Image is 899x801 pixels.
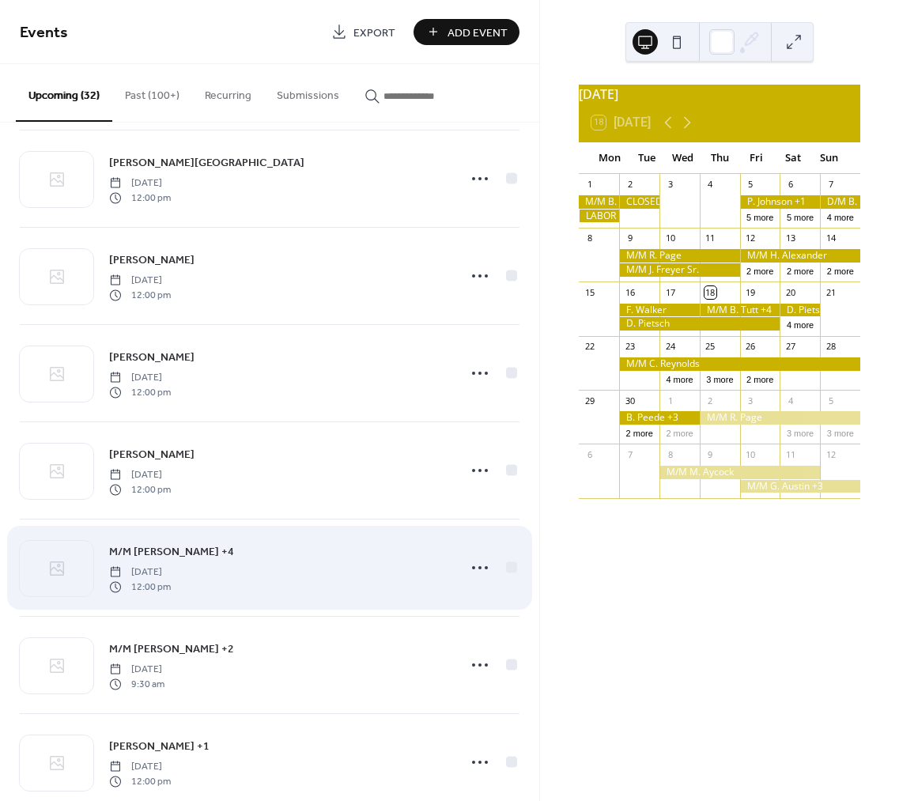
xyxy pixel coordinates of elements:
[319,19,407,45] a: Export
[664,341,676,353] div: 24
[821,425,860,439] button: 3 more
[825,179,837,191] div: 7
[109,544,234,561] span: M/M [PERSON_NAME] +4
[704,286,716,298] div: 18
[579,85,860,104] div: [DATE]
[619,304,700,317] div: F. Walker
[619,411,700,425] div: B. Peede +3
[745,448,757,460] div: 10
[825,395,837,406] div: 5
[740,263,780,277] button: 2 more
[740,372,780,385] button: 2 more
[738,142,774,174] div: Fri
[584,395,595,406] div: 29
[825,232,837,244] div: 14
[664,232,676,244] div: 10
[414,19,519,45] button: Add Event
[659,466,820,479] div: M/M M. Aycock
[109,348,195,366] a: [PERSON_NAME]
[784,286,796,298] div: 20
[745,179,757,191] div: 5
[700,304,780,317] div: M/M B. Tutt +4
[109,468,171,482] span: [DATE]
[740,249,860,263] div: M/M H. Alexander
[109,385,171,399] span: 12:00 pm
[109,445,195,463] a: [PERSON_NAME]
[192,64,264,120] button: Recurring
[624,286,636,298] div: 16
[579,195,619,209] div: M/M B. Wilkinson +2
[579,210,619,223] div: LABOR DAY
[664,448,676,460] div: 8
[811,142,848,174] div: Sun
[780,210,820,223] button: 5 more
[109,565,171,580] span: [DATE]
[591,142,628,174] div: Mon
[704,179,716,191] div: 4
[700,411,860,425] div: M/M R. Page
[700,372,739,385] button: 3 more
[109,371,171,385] span: [DATE]
[584,232,595,244] div: 8
[624,448,636,460] div: 7
[109,737,210,755] a: [PERSON_NAME] +1
[109,774,171,788] span: 12:00 pm
[740,210,780,223] button: 5 more
[821,263,860,277] button: 2 more
[664,179,676,191] div: 3
[109,349,195,366] span: [PERSON_NAME]
[624,232,636,244] div: 9
[353,25,395,41] span: Export
[584,448,595,460] div: 6
[619,195,659,209] div: CLOSED
[109,191,171,205] span: 12:00 pm
[109,482,171,497] span: 12:00 pm
[659,425,699,439] button: 2 more
[784,341,796,353] div: 27
[745,232,757,244] div: 12
[448,25,508,41] span: Add Event
[628,142,664,174] div: Tue
[20,17,68,48] span: Events
[624,179,636,191] div: 2
[745,286,757,298] div: 19
[825,448,837,460] div: 12
[704,395,716,406] div: 2
[745,395,757,406] div: 3
[109,641,234,658] span: M/M [PERSON_NAME] +2
[109,580,171,594] span: 12:00 pm
[624,341,636,353] div: 23
[659,372,699,385] button: 4 more
[109,274,171,288] span: [DATE]
[109,542,234,561] a: M/M [PERSON_NAME] +4
[109,176,171,191] span: [DATE]
[584,286,595,298] div: 15
[784,179,796,191] div: 6
[780,304,820,317] div: D. Pietsch +2 D/O
[109,153,304,172] a: [PERSON_NAME][GEOGRAPHIC_DATA]
[825,341,837,353] div: 28
[109,251,195,269] a: [PERSON_NAME]
[780,425,820,439] button: 3 more
[109,252,195,269] span: [PERSON_NAME]
[16,64,112,122] button: Upcoming (32)
[109,447,195,463] span: [PERSON_NAME]
[619,357,860,371] div: M/M C. Reynolds
[109,288,171,302] span: 12:00 pm
[820,195,860,209] div: D/M B. Lake +2 D/O
[784,232,796,244] div: 13
[109,155,304,172] span: [PERSON_NAME][GEOGRAPHIC_DATA]
[821,210,860,223] button: 4 more
[264,64,352,120] button: Submissions
[704,341,716,353] div: 25
[112,64,192,120] button: Past (100+)
[584,179,595,191] div: 1
[740,480,860,493] div: M/M G. Austin +3
[774,142,810,174] div: Sat
[780,263,820,277] button: 2 more
[664,286,676,298] div: 17
[780,317,820,331] button: 4 more
[784,395,796,406] div: 4
[784,448,796,460] div: 11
